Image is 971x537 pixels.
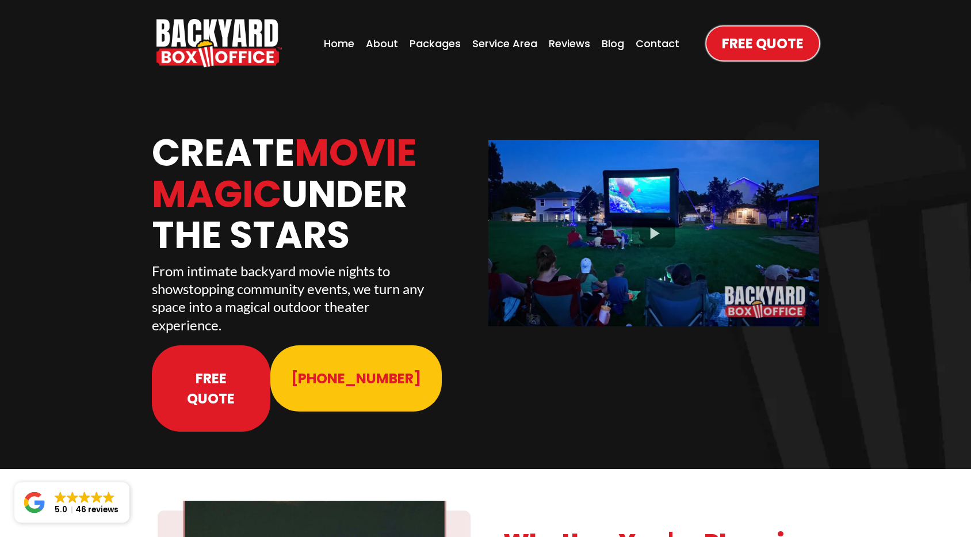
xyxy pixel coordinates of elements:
[156,19,282,67] a: https://www.backyardboxoffice.com
[152,316,460,334] p: experience.
[362,32,402,55] a: About
[320,32,358,55] a: Home
[14,482,129,523] a: Close GoogleGoogleGoogleGoogleGoogle 5.046 reviews
[270,345,442,412] a: 913-214-1202
[545,32,594,55] a: Reviews
[291,368,421,389] span: [PHONE_NUMBER]
[173,368,250,409] span: Free Quote
[152,345,270,432] a: Free Quote
[152,127,416,220] span: Movie Magic
[632,32,683,55] a: Contact
[722,33,804,54] span: Free Quote
[598,32,628,55] a: Blog
[156,19,282,67] img: Backyard Box Office
[706,26,819,60] a: Free Quote
[406,32,464,55] a: Packages
[152,262,460,316] p: From intimate backyard movie nights to showstopping community events, we turn any space into a ma...
[469,32,541,55] a: Service Area
[152,132,483,256] h1: Create Under The Stars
